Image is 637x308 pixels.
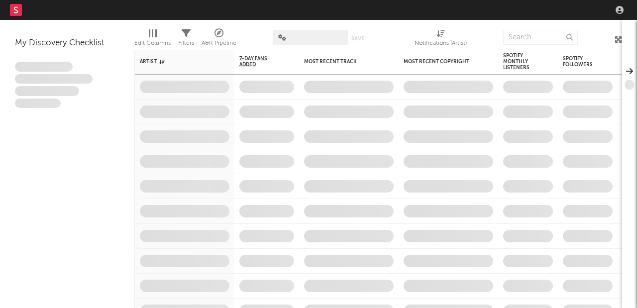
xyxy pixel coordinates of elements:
[15,62,73,72] span: Lorem ipsum dolor
[503,53,538,71] div: Spotify Monthly Listeners
[304,59,379,65] div: Most Recent Track
[15,99,61,108] span: Aliquam viverra
[15,86,79,96] span: Praesent ac interdum
[178,25,194,54] div: Filters
[404,59,478,65] div: Most Recent Copyright
[134,37,171,49] div: Edit Columns
[202,25,236,54] div: A&R Pipeline
[202,37,236,49] div: A&R Pipeline
[563,56,598,68] div: Spotify Followers
[178,37,194,49] div: Filters
[239,56,279,68] span: 7-Day Fans Added
[134,25,171,54] div: Edit Columns
[415,37,467,49] div: Notifications (Artist)
[351,36,364,41] button: Save
[503,30,578,45] input: Search...
[140,59,214,65] div: Artist
[415,25,467,54] div: Notifications (Artist)
[15,74,93,84] span: Integer aliquet in purus et
[15,37,119,49] div: My Discovery Checklist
